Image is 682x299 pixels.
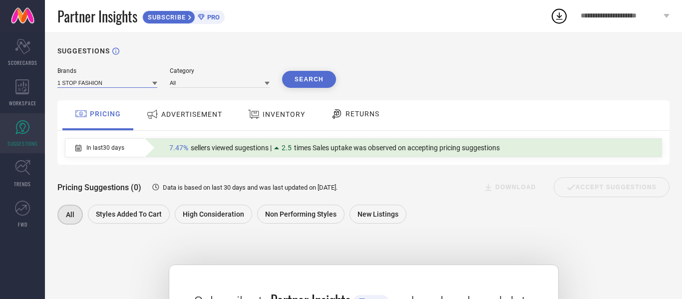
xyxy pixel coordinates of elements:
[14,180,31,188] span: TRENDS
[8,59,37,66] span: SCORECARDS
[294,144,500,152] span: times Sales uptake was observed on accepting pricing suggestions
[161,110,222,118] span: ADVERTISEMENT
[57,67,157,74] div: Brands
[90,110,121,118] span: PRICING
[86,144,124,151] span: In last 30 days
[9,99,36,107] span: WORKSPACE
[554,177,670,197] div: Accept Suggestions
[7,140,38,147] span: SUGGESTIONS
[142,8,225,24] a: SUBSCRIBEPRO
[282,71,336,88] button: Search
[550,7,568,25] div: Open download list
[263,110,305,118] span: INVENTORY
[66,211,74,219] span: All
[163,184,338,191] span: Data is based on last 30 days and was last updated on [DATE] .
[57,6,137,26] span: Partner Insights
[345,110,379,118] span: RETURNS
[183,210,244,218] span: High Consideration
[96,210,162,218] span: Styles Added To Cart
[57,47,110,55] h1: SUGGESTIONS
[57,183,141,192] span: Pricing Suggestions (0)
[170,67,270,74] div: Category
[357,210,398,218] span: New Listings
[164,141,505,154] div: Percentage of sellers who have viewed suggestions for the current Insight Type
[191,144,272,152] span: sellers viewed sugestions |
[143,13,188,21] span: SUBSCRIBE
[169,144,188,152] span: 7.47%
[265,210,337,218] span: Non Performing Styles
[205,13,220,21] span: PRO
[282,144,292,152] span: 2.5
[18,221,27,228] span: FWD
